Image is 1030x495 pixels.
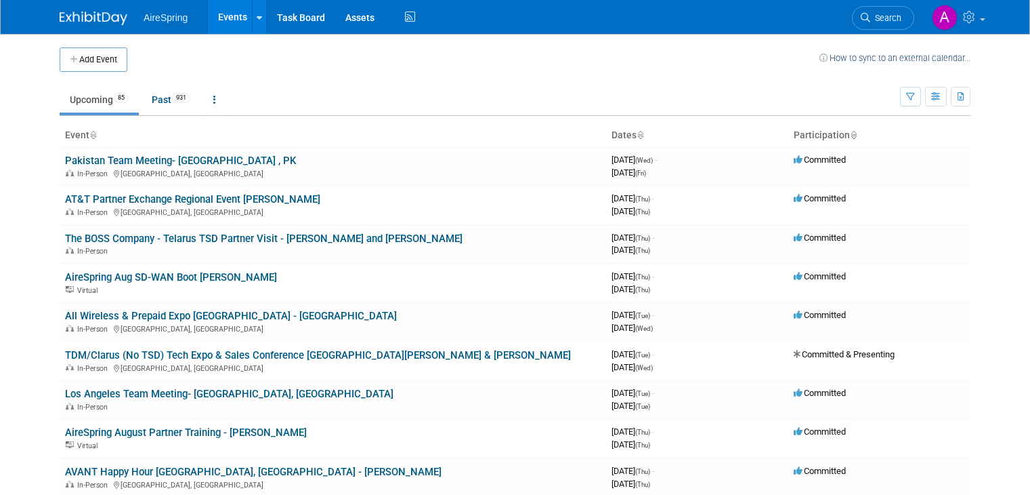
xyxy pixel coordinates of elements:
[611,401,650,411] span: [DATE]
[66,441,74,448] img: Virtual Event
[144,12,188,23] span: AireSpring
[611,310,654,320] span: [DATE]
[611,439,650,450] span: [DATE]
[611,349,654,359] span: [DATE]
[60,12,127,25] img: ExhibitDay
[65,427,307,439] a: AireSpring August Partner Training - [PERSON_NAME]
[652,466,654,476] span: -
[611,245,650,255] span: [DATE]
[142,87,200,113] a: Past931
[65,362,601,373] div: [GEOGRAPHIC_DATA], [GEOGRAPHIC_DATA]
[794,233,846,243] span: Committed
[77,208,112,217] span: In-Person
[606,124,788,147] th: Dates
[65,310,397,322] a: All Wireless & Prepaid Expo [GEOGRAPHIC_DATA] - [GEOGRAPHIC_DATA]
[77,286,102,295] span: Virtual
[794,349,895,359] span: Committed & Presenting
[635,429,650,436] span: (Thu)
[788,124,970,147] th: Participation
[77,403,112,412] span: In-Person
[635,441,650,449] span: (Thu)
[635,390,650,397] span: (Tue)
[652,233,654,243] span: -
[819,53,970,63] a: How to sync to an external calendar...
[60,47,127,72] button: Add Event
[611,284,650,294] span: [DATE]
[65,466,442,478] a: AVANT Happy Hour [GEOGRAPHIC_DATA], [GEOGRAPHIC_DATA] - [PERSON_NAME]
[65,193,320,205] a: AT&T Partner Exchange Regional Event [PERSON_NAME]
[611,206,650,216] span: [DATE]
[635,208,650,216] span: (Thu)
[60,87,139,113] a: Upcoming85
[611,362,653,372] span: [DATE]
[66,208,74,215] img: In-Person Event
[611,388,654,398] span: [DATE]
[652,388,654,398] span: -
[65,155,296,167] a: Pakistan Team Meeting- [GEOGRAPHIC_DATA] , PK
[66,364,74,371] img: In-Person Event
[635,195,650,203] span: (Thu)
[637,130,643,140] a: Sort by Start Date
[60,124,606,147] th: Event
[635,273,650,281] span: (Thu)
[65,233,463,245] a: The BOSS Company - Telarus TSD Partner Visit - [PERSON_NAME] and [PERSON_NAME]
[635,351,650,359] span: (Tue)
[65,349,571,361] a: TDM/Clarus (No TSD) Tech Expo & Sales Conference [GEOGRAPHIC_DATA][PERSON_NAME] & [PERSON_NAME]
[77,247,112,256] span: In-Person
[635,364,653,372] span: (Wed)
[66,325,74,332] img: In-Person Event
[932,5,958,31] img: Angie Handal
[172,93,190,103] span: 931
[635,468,650,475] span: (Thu)
[870,13,901,23] span: Search
[635,312,650,319] span: (Tue)
[77,481,112,490] span: In-Person
[65,206,601,217] div: [GEOGRAPHIC_DATA], [GEOGRAPHIC_DATA]
[652,427,654,437] span: -
[77,325,112,334] span: In-Person
[794,271,846,281] span: Committed
[77,441,102,450] span: Virtual
[850,130,857,140] a: Sort by Participation Type
[635,235,650,242] span: (Thu)
[89,130,96,140] a: Sort by Event Name
[794,310,846,320] span: Committed
[635,403,650,410] span: (Tue)
[794,466,846,476] span: Committed
[635,170,646,177] span: (Fri)
[611,155,657,165] span: [DATE]
[794,155,846,165] span: Committed
[66,247,74,254] img: In-Person Event
[635,247,650,254] span: (Thu)
[77,364,112,373] span: In-Person
[652,349,654,359] span: -
[66,403,74,410] img: In-Person Event
[794,427,846,437] span: Committed
[65,271,277,283] a: AireSpring Aug SD-WAN Boot [PERSON_NAME]
[635,286,650,294] span: (Thu)
[652,193,654,203] span: -
[611,233,654,243] span: [DATE]
[611,271,654,281] span: [DATE]
[65,167,601,178] div: [GEOGRAPHIC_DATA], [GEOGRAPHIC_DATA]
[65,323,601,334] div: [GEOGRAPHIC_DATA], [GEOGRAPHIC_DATA]
[114,93,129,103] span: 85
[635,157,653,164] span: (Wed)
[652,271,654,281] span: -
[794,388,846,398] span: Committed
[66,286,74,293] img: Virtual Event
[794,193,846,203] span: Committed
[611,466,654,476] span: [DATE]
[635,325,653,332] span: (Wed)
[66,481,74,488] img: In-Person Event
[652,310,654,320] span: -
[66,170,74,176] img: In-Person Event
[611,479,650,489] span: [DATE]
[65,388,393,400] a: Los Angeles Team Meeting- [GEOGRAPHIC_DATA], [GEOGRAPHIC_DATA]
[852,6,914,30] a: Search
[611,427,654,437] span: [DATE]
[611,323,653,333] span: [DATE]
[611,193,654,203] span: [DATE]
[611,167,646,178] span: [DATE]
[635,481,650,488] span: (Thu)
